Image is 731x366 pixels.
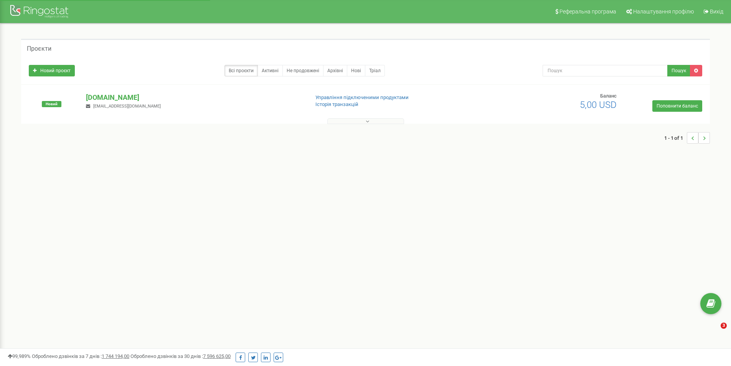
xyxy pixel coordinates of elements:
iframe: Intercom live chat [705,323,723,341]
span: [EMAIL_ADDRESS][DOMAIN_NAME] [93,104,161,109]
nav: ... [664,124,710,151]
span: Налаштування профілю [633,8,694,15]
h5: Проєкти [27,45,51,52]
span: Баланс [600,93,617,99]
u: 1 744 194,00 [102,353,129,359]
a: Управління підключеними продуктами [315,94,409,100]
span: 5,00 USD [580,99,617,110]
a: Архівні [323,65,347,76]
a: Активні [257,65,283,76]
button: Пошук [667,65,690,76]
span: Реферальна програма [559,8,616,15]
span: Оброблено дзвінків за 7 днів : [32,353,129,359]
a: Не продовжені [282,65,323,76]
u: 7 596 625,00 [203,353,231,359]
span: Оброблено дзвінків за 30 днів : [130,353,231,359]
span: 3 [721,323,727,329]
a: Тріал [365,65,385,76]
p: [DOMAIN_NAME] [86,93,303,103]
a: Всі проєкти [224,65,258,76]
span: Новий [42,101,61,107]
a: Нові [347,65,365,76]
span: 1 - 1 of 1 [664,132,687,144]
a: Поповнити баланс [652,100,702,112]
span: Вихід [710,8,723,15]
a: Історія транзакцій [315,101,358,107]
span: 99,989% [8,353,31,359]
input: Пошук [543,65,668,76]
a: Новий проєкт [29,65,75,76]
